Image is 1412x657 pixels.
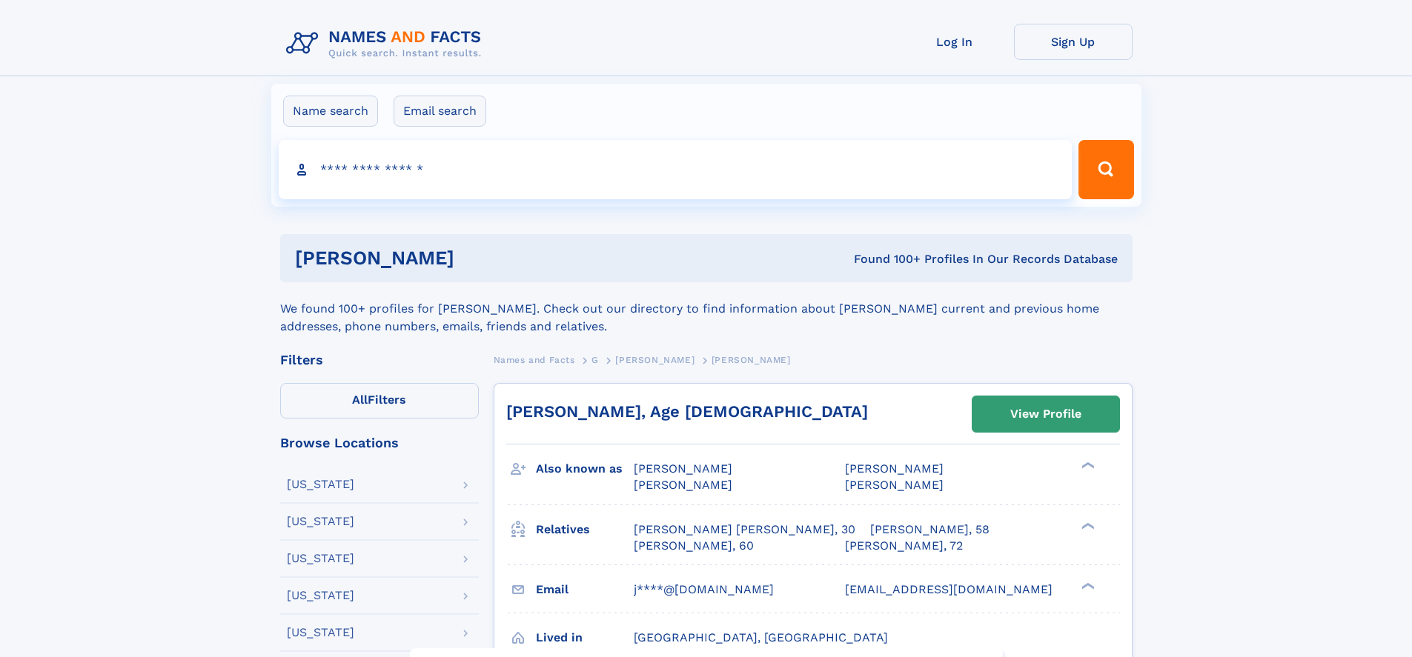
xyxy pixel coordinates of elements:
a: G [591,350,599,369]
span: G [591,355,599,365]
span: [PERSON_NAME] [634,461,732,476]
span: [PERSON_NAME] [712,355,791,365]
div: [US_STATE] [287,590,354,601]
span: [GEOGRAPHIC_DATA], [GEOGRAPHIC_DATA] [634,630,888,644]
label: Email search [394,96,486,127]
h3: Lived in [536,625,634,650]
div: ❯ [1078,521,1096,530]
span: [EMAIL_ADDRESS][DOMAIN_NAME] [845,582,1053,596]
input: search input [279,140,1073,199]
h3: Also known as [536,456,634,481]
div: [US_STATE] [287,553,354,564]
div: We found 100+ profiles for [PERSON_NAME]. Check out our directory to find information about [PERS... [280,282,1133,336]
label: Name search [283,96,378,127]
h3: Email [536,577,634,602]
a: [PERSON_NAME] [615,350,695,369]
a: [PERSON_NAME], 58 [870,521,990,538]
div: [US_STATE] [287,627,354,638]
span: [PERSON_NAME] [634,478,732,492]
a: [PERSON_NAME], 60 [634,538,754,554]
a: Log In [895,24,1014,60]
a: [PERSON_NAME], Age [DEMOGRAPHIC_DATA] [506,402,868,421]
span: [PERSON_NAME] [845,478,944,492]
div: View Profile [1010,397,1081,431]
div: ❯ [1078,461,1096,470]
span: All [352,393,368,407]
label: Filters [280,383,479,418]
a: [PERSON_NAME] [PERSON_NAME], 30 [634,521,855,538]
a: [PERSON_NAME], 72 [845,538,963,554]
a: View Profile [972,396,1119,432]
div: [US_STATE] [287,516,354,527]
button: Search Button [1078,140,1133,199]
span: [PERSON_NAME] [845,461,944,476]
div: [US_STATE] [287,478,354,490]
a: Names and Facts [494,350,575,369]
div: Found 100+ Profiles In Our Records Database [654,251,1118,267]
div: Browse Locations [280,436,479,450]
a: Sign Up [1014,24,1133,60]
img: Logo Names and Facts [280,24,494,64]
span: [PERSON_NAME] [615,355,695,365]
div: ❯ [1078,581,1096,590]
h3: Relatives [536,517,634,542]
h1: [PERSON_NAME] [295,249,654,267]
div: Filters [280,353,479,367]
